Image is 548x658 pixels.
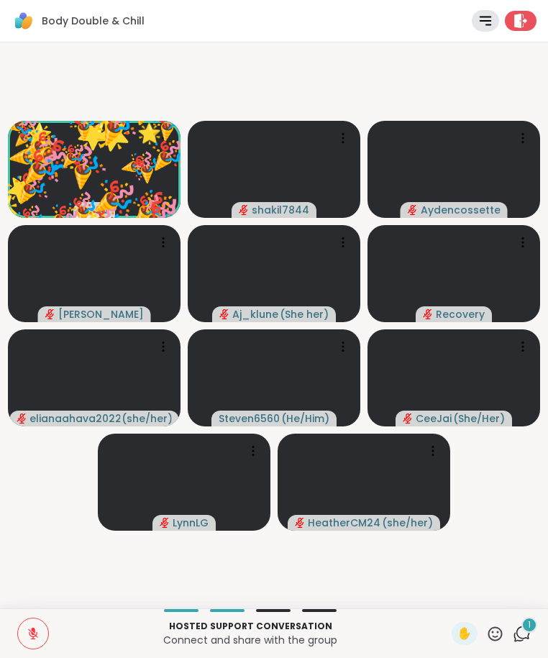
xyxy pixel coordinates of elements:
[232,307,278,321] span: Aj_klune
[29,411,120,426] span: elianaahava2022
[382,516,433,530] span: ( she/her )
[45,309,55,319] span: audio-muted
[78,160,152,235] button: 🎉
[421,203,501,217] span: Aydencossette
[416,411,452,426] span: CeeJai
[17,413,27,424] span: audio-muted
[58,633,443,647] p: Connect and share with the group
[408,205,418,215] span: audio-muted
[280,307,329,321] span: ( She her )
[403,413,413,424] span: audio-muted
[436,307,485,321] span: Recovery
[58,307,144,321] span: [PERSON_NAME]
[295,518,305,528] span: audio-muted
[528,619,531,631] span: 1
[139,127,196,184] button: 🎉
[281,411,329,426] span: ( He/Him )
[52,134,95,177] button: 🎉
[453,411,505,426] span: ( She/Her )
[160,518,170,528] span: audio-muted
[122,411,172,426] span: ( she/her )
[42,14,145,28] span: Body Double & Chill
[457,625,472,642] span: ✋
[58,620,443,633] p: Hosted support conversation
[252,203,309,217] span: shakil7844
[219,411,280,426] span: Steven6560
[9,134,73,198] button: 🎉
[423,309,433,319] span: audio-muted
[12,9,36,33] img: ShareWell Logomark
[76,84,155,163] button: 🎉
[219,309,229,319] span: audio-muted
[308,516,380,530] span: HeatherCM24
[239,205,249,215] span: audio-muted
[173,516,209,530] span: LynnLG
